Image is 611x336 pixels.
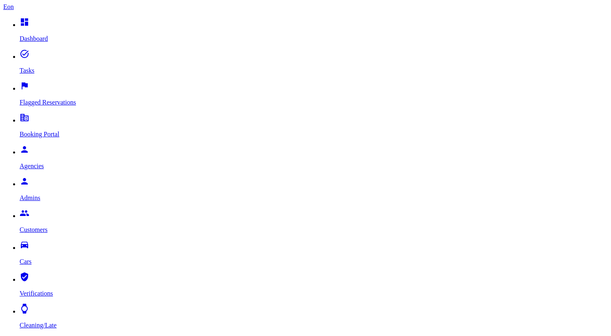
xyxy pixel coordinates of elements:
[20,272,29,282] i: verified_user
[20,276,608,297] a: verified_user Verifications
[20,258,608,265] p: Cars
[20,180,608,202] a: person Admins
[20,194,608,202] p: Admins
[20,131,608,138] p: Booking Portal
[20,162,608,170] p: Agencies
[20,145,29,154] i: person
[20,81,29,91] i: flag
[20,212,608,234] a: people Customers
[20,244,608,265] a: drive_eta Cars
[20,113,29,122] i: corporate_fare
[20,35,608,42] p: Dashboard
[20,99,608,106] p: Flagged Reservations
[20,176,29,186] i: person
[20,308,608,329] a: watch Cleaning/Late
[20,17,29,27] i: dashboard
[20,49,29,59] i: task_alt
[20,322,608,329] p: Cleaning/Late
[20,208,29,218] i: people
[20,117,608,138] a: corporate_fare Booking Portal
[20,21,608,42] a: dashboard Dashboard
[20,226,608,234] p: Customers
[20,53,608,74] a: task_alt Tasks
[20,149,608,170] a: person Agencies
[20,304,29,314] i: watch
[20,85,608,106] a: flag Flagged Reservations
[20,240,29,250] i: drive_eta
[20,290,608,297] p: Verifications
[3,3,14,10] a: Eon
[20,67,608,74] p: Tasks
